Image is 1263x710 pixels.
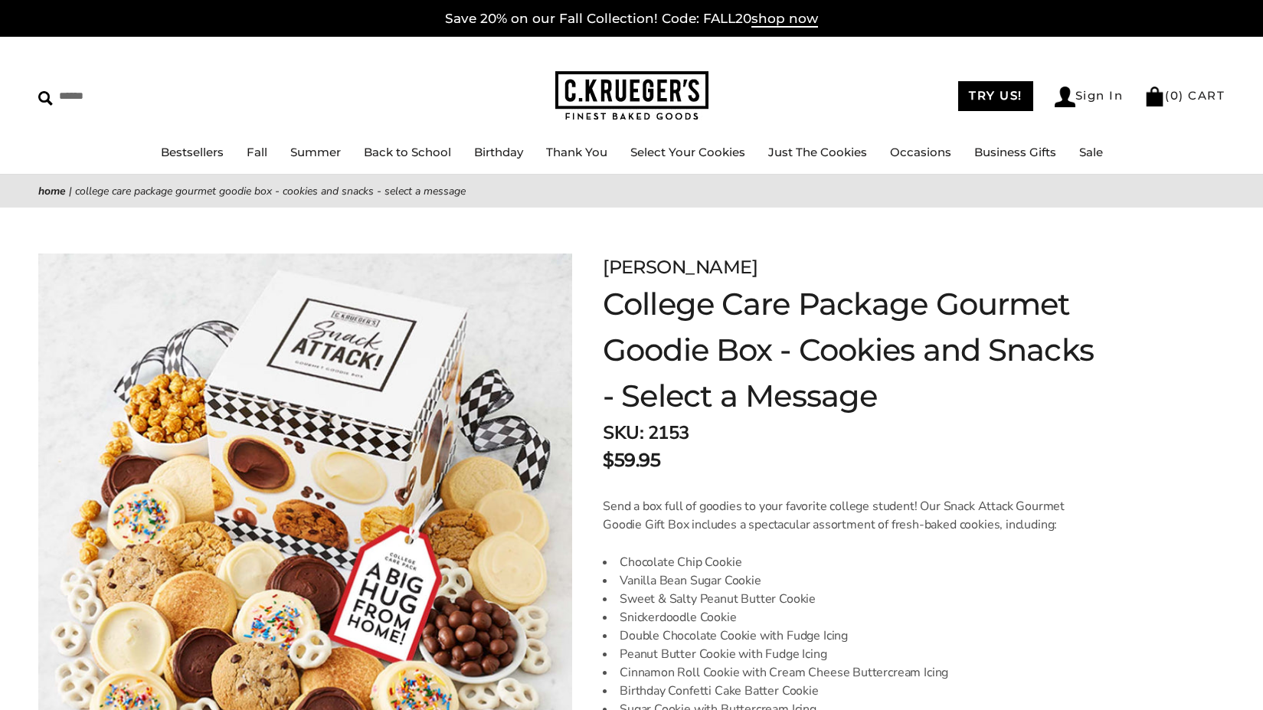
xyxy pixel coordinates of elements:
[768,145,867,159] a: Just The Cookies
[603,590,1095,608] li: Sweet & Salty Peanut Butter Cookie
[630,145,745,159] a: Select Your Cookies
[974,145,1056,159] a: Business Gifts
[603,682,1095,700] li: Birthday Confetti Cake Batter Cookie
[546,145,607,159] a: Thank You
[1055,87,1124,107] a: Sign In
[603,281,1095,419] h1: College Care Package Gourmet Goodie Box - Cookies and Snacks - Select a Message
[603,608,1095,627] li: Snickerdoodle Cookie
[751,11,818,28] span: shop now
[603,645,1095,663] li: Peanut Butter Cookie with Fudge Icing
[1170,88,1180,103] span: 0
[1144,87,1165,106] img: Bag
[474,145,523,159] a: Birthday
[1055,87,1075,107] img: Account
[364,145,451,159] a: Back to School
[247,145,267,159] a: Fall
[648,420,689,445] span: 2153
[603,254,1095,281] p: [PERSON_NAME]
[603,553,1095,571] li: Chocolate Chip Cookie
[958,81,1033,111] a: TRY US!
[603,420,643,445] strong: SKU:
[890,145,951,159] a: Occasions
[38,91,53,106] img: Search
[603,663,1095,682] li: Cinnamon Roll Cookie with Cream Cheese Buttercream Icing
[603,571,1095,590] li: Vanilla Bean Sugar Cookie
[445,11,818,28] a: Save 20% on our Fall Collection! Code: FALL20shop now
[38,84,221,108] input: Search
[161,145,224,159] a: Bestsellers
[69,184,72,198] span: |
[603,497,1095,534] p: Send a box full of goodies to your favorite college student! Our Snack Attack Gourmet Goodie Gift...
[1144,88,1225,103] a: (0) CART
[290,145,341,159] a: Summer
[1079,145,1103,159] a: Sale
[75,184,466,198] span: College Care Package Gourmet Goodie Box - Cookies and Snacks - Select a Message
[603,447,660,474] p: $59.95
[555,71,708,121] img: C.KRUEGER'S
[603,627,1095,645] li: Double Chocolate Cookie with Fudge Icing
[38,182,1225,200] nav: breadcrumbs
[38,184,66,198] a: Home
